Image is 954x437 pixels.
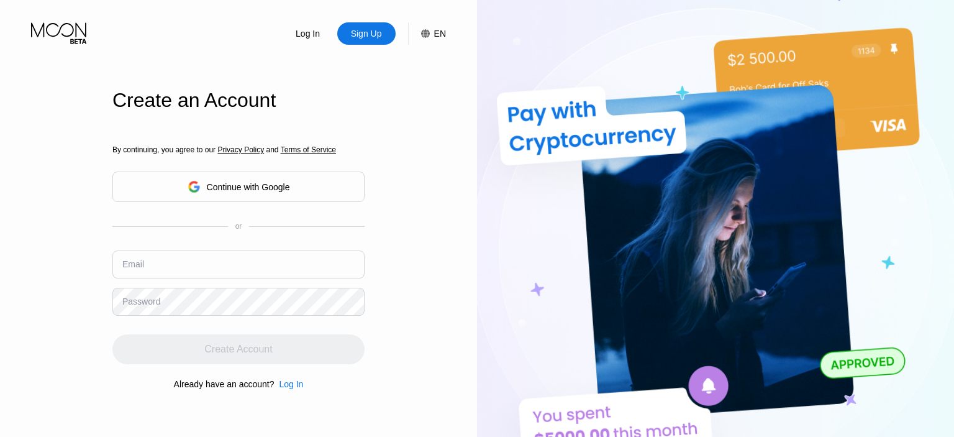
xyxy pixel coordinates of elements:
div: Sign Up [337,22,396,45]
div: Sign Up [350,27,383,40]
div: Continue with Google [207,182,290,192]
span: and [264,145,281,154]
div: Log In [294,27,321,40]
div: Create an Account [112,89,365,112]
div: EN [408,22,446,45]
span: Privacy Policy [217,145,264,154]
div: Log In [274,379,303,389]
div: Password [122,297,160,306]
div: By continuing, you agree to our [112,145,365,154]
div: Already have an account? [174,379,275,389]
div: Email [122,259,144,269]
span: Terms of Service [281,145,336,154]
div: or [235,222,242,231]
div: EN [434,29,446,39]
div: Continue with Google [112,172,365,202]
div: Log In [279,379,303,389]
div: Log In [279,22,337,45]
